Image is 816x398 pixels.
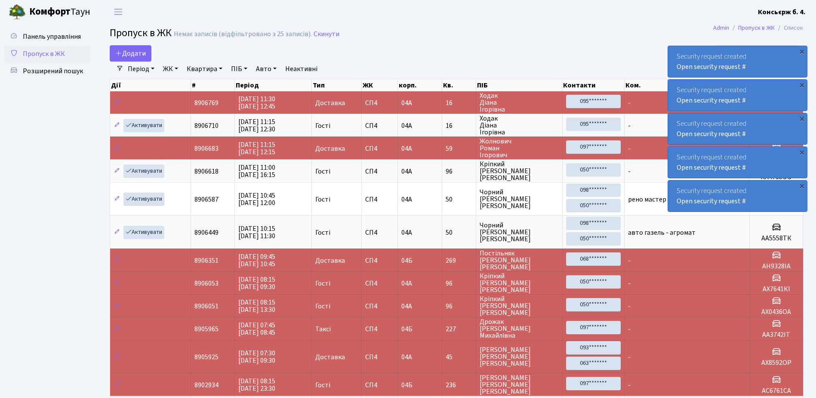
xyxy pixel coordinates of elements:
[628,324,631,334] span: -
[480,161,558,181] span: Кріпкий [PERSON_NAME] [PERSON_NAME]
[480,295,558,316] span: Кріпкий [PERSON_NAME] [PERSON_NAME]
[480,92,558,113] span: Ходак Діана Ігорівна
[628,195,711,204] span: рено мастер білий агромат
[668,147,807,178] div: Security request created
[194,98,219,108] span: 8906769
[365,99,394,106] span: СП4
[562,79,624,91] th: Контакти
[677,62,746,72] a: Open security request #
[282,62,321,76] a: Неактивні
[446,122,472,129] span: 16
[446,257,472,264] span: 269
[315,303,330,310] span: Гості
[238,252,275,269] span: [DATE] 09:45 [DATE] 10:45
[753,234,799,243] h5: АА5558ТК
[401,279,412,288] span: 04А
[401,352,412,362] span: 04А
[480,115,558,136] span: Ходак Діана Ігорівна
[238,163,275,180] span: [DATE] 11:00 [DATE] 16:15
[315,145,345,152] span: Доставка
[628,167,631,176] span: -
[365,326,394,333] span: СП4
[194,352,219,362] span: 8905925
[23,49,65,59] span: Пропуск в ЖК
[228,62,251,76] a: ПІБ
[401,256,413,265] span: 04Б
[124,62,158,76] a: Період
[238,117,275,134] span: [DATE] 11:15 [DATE] 12:30
[315,122,330,129] span: Гості
[758,7,806,17] a: Консьєрж б. 4.
[238,376,275,393] span: [DATE] 08:15 [DATE] 23:30
[123,165,164,178] a: Активувати
[312,79,362,91] th: Тип
[191,79,235,91] th: #
[628,380,631,390] span: -
[194,167,219,176] span: 8906618
[9,3,26,21] img: logo.png
[628,279,631,288] span: -
[365,145,394,152] span: СП4
[798,181,806,190] div: ×
[480,250,558,271] span: Постільняк [PERSON_NAME] [PERSON_NAME]
[677,129,746,139] a: Open security request #
[238,140,275,157] span: [DATE] 11:15 [DATE] 12:15
[315,326,331,333] span: Таксі
[235,79,312,91] th: Період
[362,79,398,91] th: ЖК
[668,113,807,144] div: Security request created
[4,62,90,80] a: Розширений пошук
[446,354,472,361] span: 45
[174,30,312,38] div: Немає записів (відфільтровано з 25 записів).
[753,359,799,367] h5: АХ8592ОР
[480,222,558,243] span: Чорний [PERSON_NAME] [PERSON_NAME]
[238,320,275,337] span: [DATE] 07:45 [DATE] 08:45
[446,229,472,236] span: 50
[23,32,81,41] span: Панель управління
[315,99,345,106] span: Доставка
[252,62,280,76] a: Авто
[123,119,164,132] a: Активувати
[365,382,394,389] span: СП4
[23,66,83,76] span: Розширений пошук
[668,46,807,77] div: Security request created
[480,374,558,395] span: [PERSON_NAME] [PERSON_NAME] [PERSON_NAME]
[625,79,750,91] th: Ком.
[476,79,562,91] th: ПІБ
[753,285,799,293] h5: АХ7641КІ
[480,189,558,209] span: Чорний [PERSON_NAME] [PERSON_NAME]
[446,145,472,152] span: 59
[753,262,799,271] h5: AH9328IA
[123,226,164,239] a: Активувати
[628,352,631,362] span: -
[401,380,413,390] span: 04Б
[194,302,219,311] span: 8906051
[480,318,558,339] span: Дрожак [PERSON_NAME] Михайлівна
[446,196,472,203] span: 50
[315,196,330,203] span: Гості
[194,380,219,390] span: 8902934
[238,298,275,314] span: [DATE] 08:15 [DATE] 13:30
[315,354,345,361] span: Доставка
[238,94,275,111] span: [DATE] 11:30 [DATE] 12:45
[4,28,90,45] a: Панель управління
[183,62,226,76] a: Квартира
[628,144,631,153] span: -
[446,99,472,106] span: 16
[798,148,806,156] div: ×
[365,196,394,203] span: СП4
[401,324,413,334] span: 04Б
[110,79,191,91] th: Дії
[401,228,412,237] span: 04А
[194,121,219,131] span: 8906710
[628,228,696,237] span: авто газель - агромат
[401,121,412,131] span: 04А
[401,302,412,311] span: 04А
[194,144,219,153] span: 8906683
[398,79,443,91] th: корп.
[29,5,71,19] b: Комфорт
[753,331,799,339] h5: АА3742ІТ
[446,382,472,389] span: 236
[194,324,219,334] span: 8905965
